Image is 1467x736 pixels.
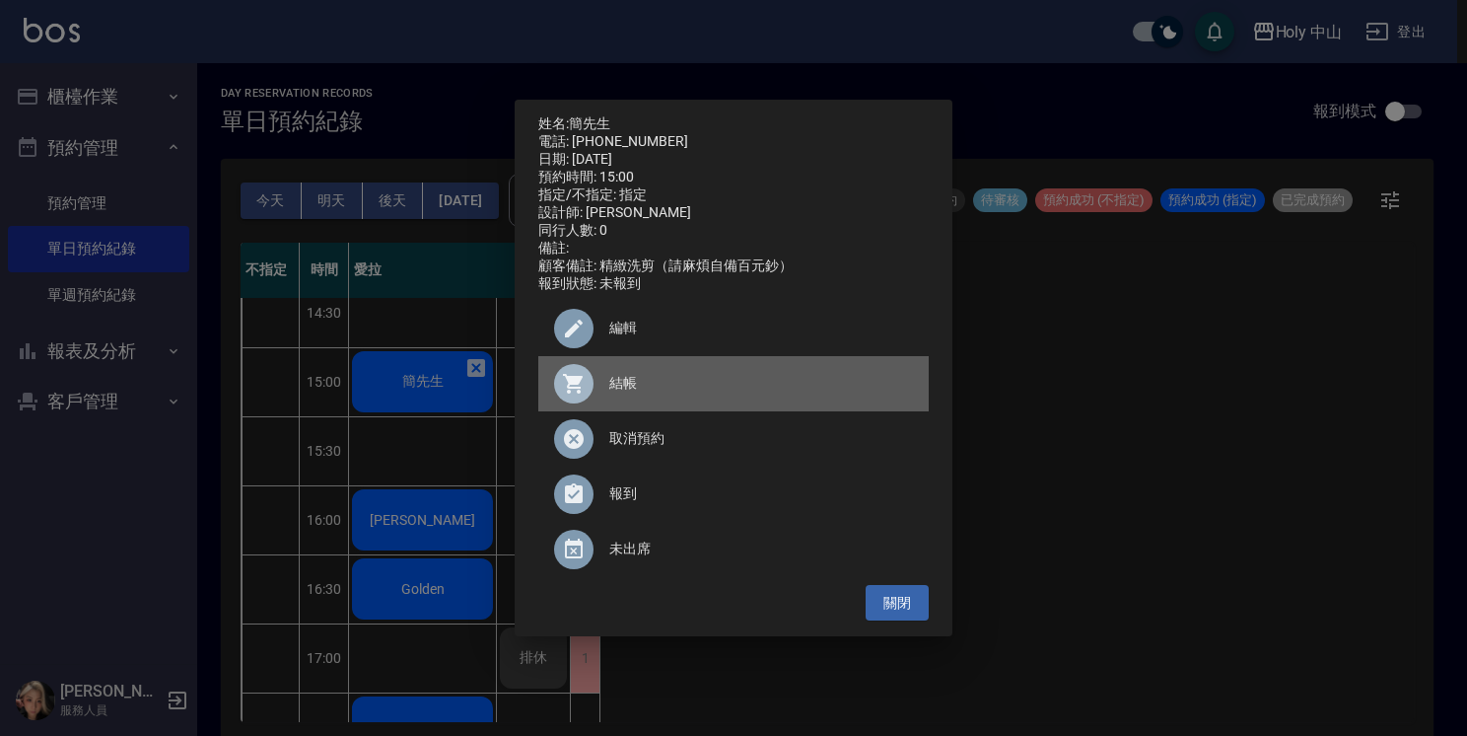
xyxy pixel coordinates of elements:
div: 同行人數: 0 [538,222,929,240]
div: 日期: [DATE] [538,151,929,169]
button: 關閉 [866,585,929,622]
span: 編輯 [609,318,913,338]
div: 設計師: [PERSON_NAME] [538,204,929,222]
span: 取消預約 [609,428,913,449]
div: 報到狀態: 未報到 [538,275,929,293]
div: 編輯 [538,301,929,356]
div: 未出席 [538,522,929,577]
div: 備註: [538,240,929,258]
div: 取消預約 [538,411,929,467]
div: 顧客備註: 精緻洗剪（請麻煩自備百元鈔） [538,258,929,275]
div: 報到 [538,467,929,522]
div: 指定/不指定: 指定 [538,186,929,204]
span: 結帳 [609,373,913,394]
span: 未出席 [609,539,913,559]
a: 簡先生 [569,115,610,131]
div: 電話: [PHONE_NUMBER] [538,133,929,151]
div: 預約時間: 15:00 [538,169,929,186]
span: 報到 [609,483,913,504]
p: 姓名: [538,115,929,133]
a: 結帳 [538,356,929,411]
